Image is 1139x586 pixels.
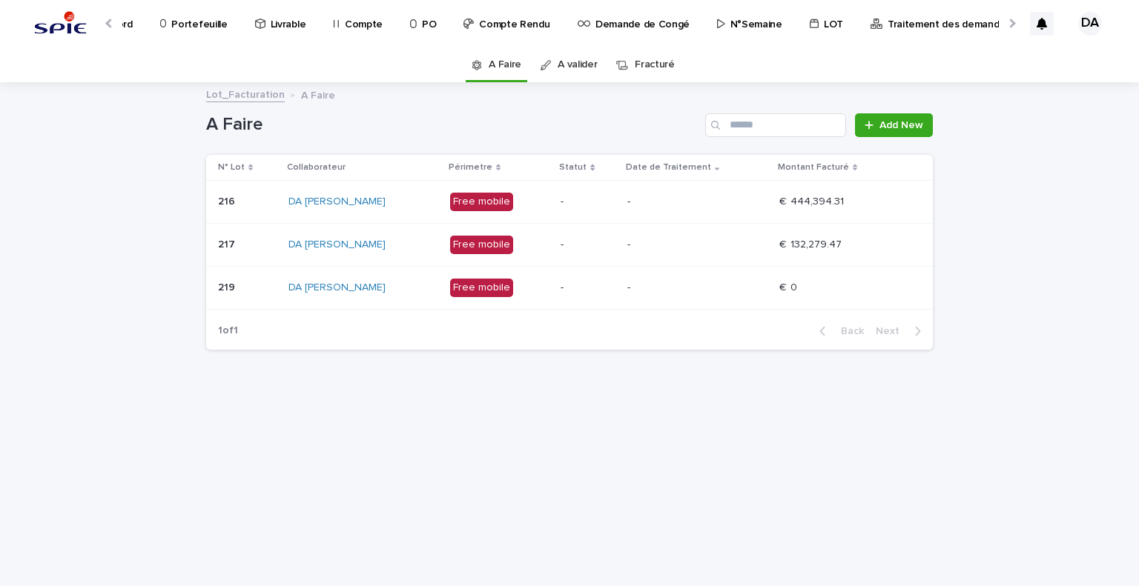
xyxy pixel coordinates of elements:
tr: 216216 DA [PERSON_NAME] Free mobile--€ 444,394.31€ 444,394.31 [206,181,933,224]
button: Back [808,324,870,338]
a: A Faire [489,47,521,82]
p: Périmetre [449,159,492,176]
p: 216 [218,193,238,208]
p: N° Lot [218,159,245,176]
h1: A Faire [206,114,699,136]
a: Lot_Facturation [206,85,285,102]
input: Search [705,113,846,137]
p: Collaborateur [287,159,346,176]
img: svstPd6MQfCT1uX1QGkG [30,9,91,39]
p: Date de Traitement [626,159,711,176]
p: - [627,239,767,251]
p: 217 [218,236,238,251]
p: - [627,282,767,294]
a: Fracturé [635,47,675,82]
tr: 219219 DA [PERSON_NAME] Free mobile--€ 0€ 0 [206,266,933,309]
p: € 132,279.47 [779,236,845,251]
button: Next [870,324,933,338]
span: Next [876,326,908,336]
p: 1 of 1 [206,313,250,349]
p: € 444,394.31 [779,193,847,208]
span: Back [832,326,864,336]
p: - [627,196,767,208]
tr: 217217 DA [PERSON_NAME] Free mobile--€ 132,279.47€ 132,279.47 [206,223,933,266]
p: - [561,196,615,208]
p: 219 [218,279,238,294]
a: DA [PERSON_NAME] [288,196,386,208]
div: DA [1078,12,1102,36]
div: Free mobile [450,193,513,211]
p: Statut [559,159,587,176]
div: Free mobile [450,279,513,297]
p: - [561,282,615,294]
span: Add New [879,120,923,130]
a: A valider [558,47,597,82]
a: DA [PERSON_NAME] [288,239,386,251]
a: Add New [855,113,933,137]
p: A Faire [301,86,335,102]
div: Free mobile [450,236,513,254]
a: DA [PERSON_NAME] [288,282,386,294]
p: - [561,239,615,251]
p: Montant Facturé [778,159,849,176]
p: € 0 [779,279,800,294]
